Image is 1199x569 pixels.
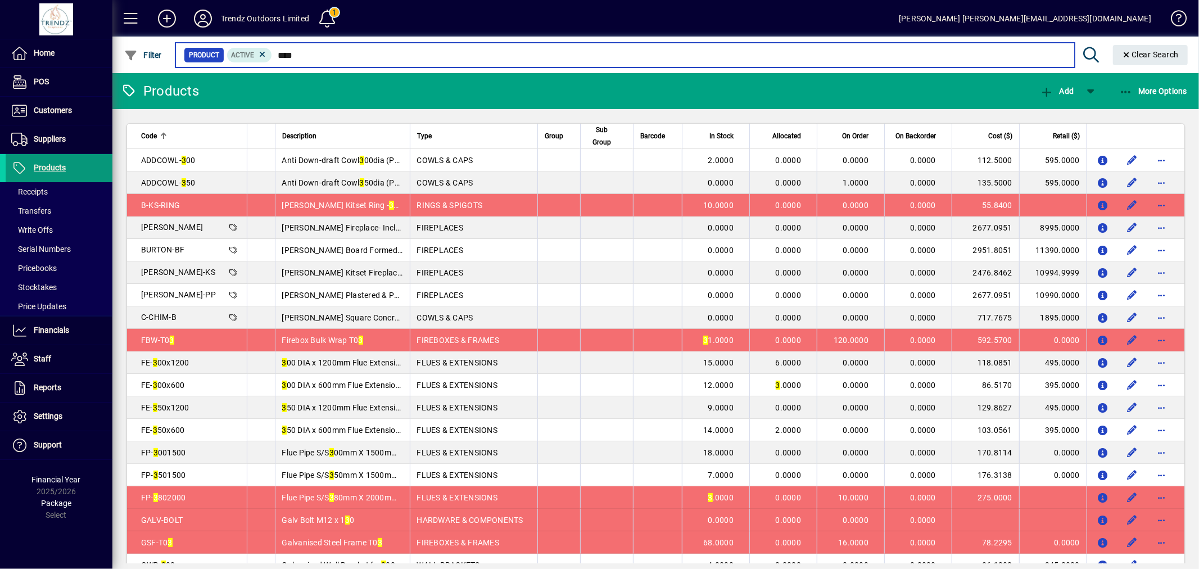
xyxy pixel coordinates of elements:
[1119,87,1188,96] span: More Options
[1122,50,1179,59] span: Clear Search
[911,381,936,390] span: 0.0000
[708,471,734,480] span: 7.0000
[141,448,186,457] span: FP- 001500
[282,426,287,435] em: 3
[843,426,869,435] span: 0.0000
[776,246,802,255] span: 0.0000
[911,538,936,547] span: 0.0000
[911,313,936,322] span: 0.0000
[1019,441,1087,464] td: 0.0000
[708,516,734,525] span: 0.0000
[227,48,272,62] mat-chip: Activation Status: Active
[417,358,498,367] span: FLUES & EXTENSIONS
[703,538,734,547] span: 68.0000
[168,538,173,547] em: 3
[153,381,157,390] em: 3
[911,426,936,435] span: 0.0000
[842,130,868,142] span: On Order
[952,531,1019,554] td: 78.2295
[282,313,612,322] span: [PERSON_NAME] Square Concrete Chimney- Including Square Stainless Steel Cap 650 x 5 0
[1152,511,1170,529] button: More options
[1123,466,1141,484] button: Edit
[843,291,869,300] span: 0.0000
[417,246,464,255] span: FIREPLACES
[776,358,802,367] span: 6.0000
[911,223,936,232] span: 0.0000
[389,201,393,210] em: 3
[1152,286,1170,304] button: More options
[170,336,174,345] em: 3
[345,516,350,525] em: 3
[417,201,483,210] span: RINGS & SPIGOTS
[6,278,112,297] a: Stocktakes
[153,448,158,457] em: 3
[776,403,802,412] span: 0.0000
[282,403,287,412] em: 3
[1123,286,1141,304] button: Edit
[417,156,473,165] span: COWLS & CAPS
[282,223,771,232] span: [PERSON_NAME] Fireplace- Including Concrete Structure, 6mm Steel Firebox, 04 Grade Stainless Stee...
[141,516,183,525] span: GALV-BOLT
[1019,374,1087,396] td: 395.0000
[282,291,844,300] span: [PERSON_NAME] Plastered & Painted Fireplace- Including Concrete Structure, 6mm Steel Firebox, 04 ...
[141,403,189,412] span: FE- 50x1200
[417,403,498,412] span: FLUES & EXTENSIONS
[359,336,363,345] em: 3
[1162,2,1185,39] a: Knowledge Base
[34,383,61,392] span: Reports
[11,206,51,215] span: Transfers
[843,156,869,165] span: 0.0000
[417,493,498,502] span: FLUES & EXTENSIONS
[1116,81,1191,101] button: More Options
[843,403,869,412] span: 0.0000
[34,354,51,363] span: Staff
[6,345,112,373] a: Staff
[282,358,287,367] em: 3
[776,223,802,232] span: 0.0000
[952,306,1019,329] td: 717.7675
[1123,489,1141,507] button: Edit
[417,471,498,480] span: FLUES & EXTENSIONS
[282,448,533,457] span: Flue Pipe S/S 00mm X 1500mm, Plain Ends, High Therm (Satin Black)
[11,302,66,311] span: Price Updates
[776,516,802,525] span: 0.0000
[1053,130,1080,142] span: Retail ($)
[952,171,1019,194] td: 135.5000
[11,187,48,196] span: Receipts
[34,412,62,421] span: Settings
[1019,306,1087,329] td: 1895.0000
[282,201,417,210] span: [PERSON_NAME] Kitset Ring - 50mm
[1152,534,1170,552] button: More options
[1019,329,1087,351] td: 0.0000
[6,68,112,96] a: POS
[360,156,364,165] em: 3
[952,284,1019,306] td: 2677.0951
[776,538,802,547] span: 0.0000
[417,381,498,390] span: FLUES & EXTENSIONS
[1019,284,1087,306] td: 10990.0000
[141,201,180,210] span: B-KS-RING
[545,130,573,142] div: Group
[141,336,174,345] span: FBW-T0
[952,351,1019,374] td: 118.0851
[952,419,1019,441] td: 103.0561
[703,336,734,345] span: 1.0000
[843,448,869,457] span: 0.0000
[911,246,936,255] span: 0.0000
[1123,354,1141,372] button: Edit
[1040,87,1074,96] span: Add
[417,223,464,232] span: FIREPLACES
[776,268,802,277] span: 0.0000
[141,426,185,435] span: FE- 50x600
[378,538,382,547] em: 3
[6,182,112,201] a: Receipts
[182,178,186,187] em: 3
[843,223,869,232] span: 0.0000
[911,471,936,480] span: 0.0000
[911,358,936,367] span: 0.0000
[1152,151,1170,169] button: More options
[32,475,81,484] span: Financial Year
[417,268,464,277] span: FIREPLACES
[282,268,707,277] span: [PERSON_NAME] Kitset Fireplace- Including Steel Firebox & 04 Grade Stainless Steel Flue Painted B...
[838,538,868,547] span: 16.0000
